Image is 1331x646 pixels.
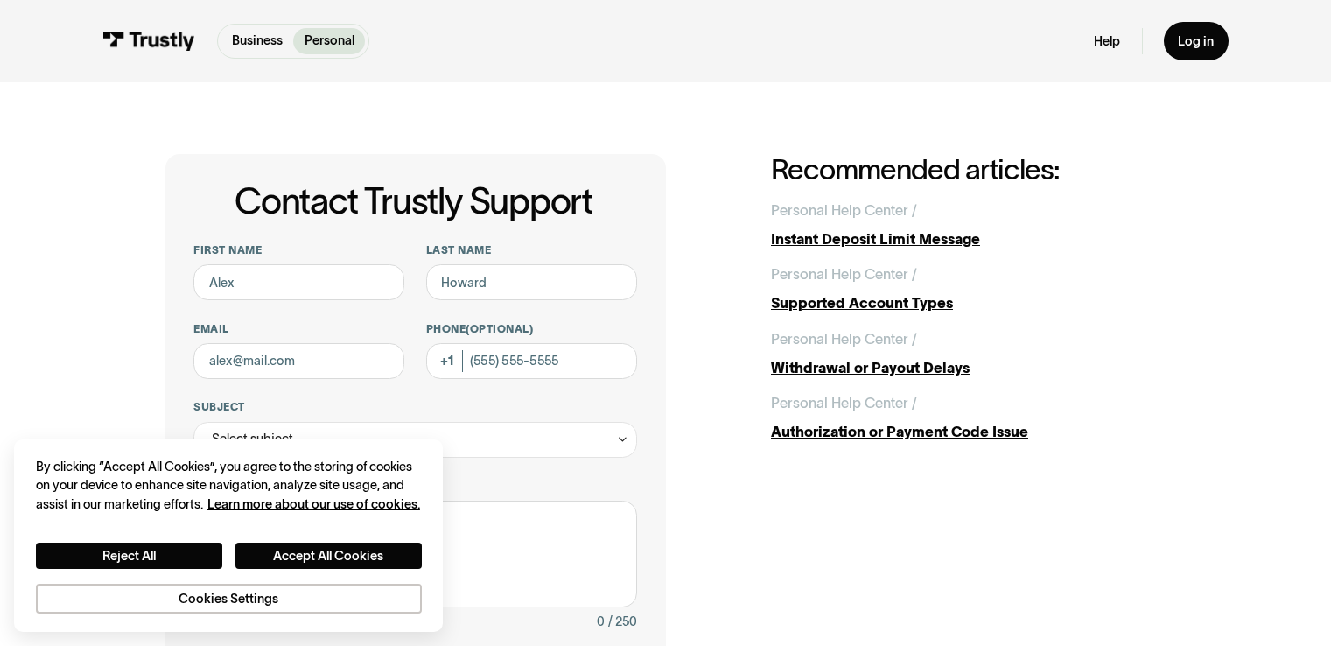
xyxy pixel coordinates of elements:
[771,154,1166,186] h2: Recommended articles:
[36,458,422,614] div: Privacy
[771,263,1166,313] a: Personal Help Center /Supported Account Types
[771,200,1166,249] a: Personal Help Center /Instant Deposit Limit Message
[426,243,637,257] label: Last name
[207,497,420,511] a: More information about your privacy, opens in a new tab
[36,458,422,514] div: By clicking “Accept All Cookies”, you agree to the storing of cookies on your device to enhance s...
[426,264,637,300] input: Howard
[193,322,404,336] label: Email
[597,611,605,633] div: 0
[771,392,917,414] div: Personal Help Center /
[36,543,222,570] button: Reject All
[771,263,917,285] div: Personal Help Center /
[771,357,1166,379] div: Withdrawal or Payout Delays
[426,343,637,379] input: (555) 555-5555
[193,243,404,257] label: First name
[1178,33,1214,50] div: Log in
[193,422,636,458] div: Select subject
[232,32,283,50] p: Business
[293,28,365,54] a: Personal
[1164,22,1229,60] a: Log in
[771,292,1166,314] div: Supported Account Types
[608,611,637,633] div: / 250
[235,543,422,570] button: Accept All Cookies
[305,32,354,50] p: Personal
[466,323,533,334] span: (Optional)
[193,343,404,379] input: alex@mail.com
[771,328,917,350] div: Personal Help Center /
[426,322,637,336] label: Phone
[193,264,404,300] input: Alex
[771,200,917,221] div: Personal Help Center /
[1094,33,1120,50] a: Help
[102,32,195,51] img: Trustly Logo
[36,584,422,614] button: Cookies Settings
[771,392,1166,442] a: Personal Help Center /Authorization or Payment Code Issue
[14,439,443,631] div: Cookie banner
[221,28,294,54] a: Business
[212,428,293,450] div: Select subject
[190,182,636,221] h1: Contact Trustly Support
[193,400,636,414] label: Subject
[771,228,1166,250] div: Instant Deposit Limit Message
[771,328,1166,378] a: Personal Help Center /Withdrawal or Payout Delays
[771,421,1166,443] div: Authorization or Payment Code Issue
